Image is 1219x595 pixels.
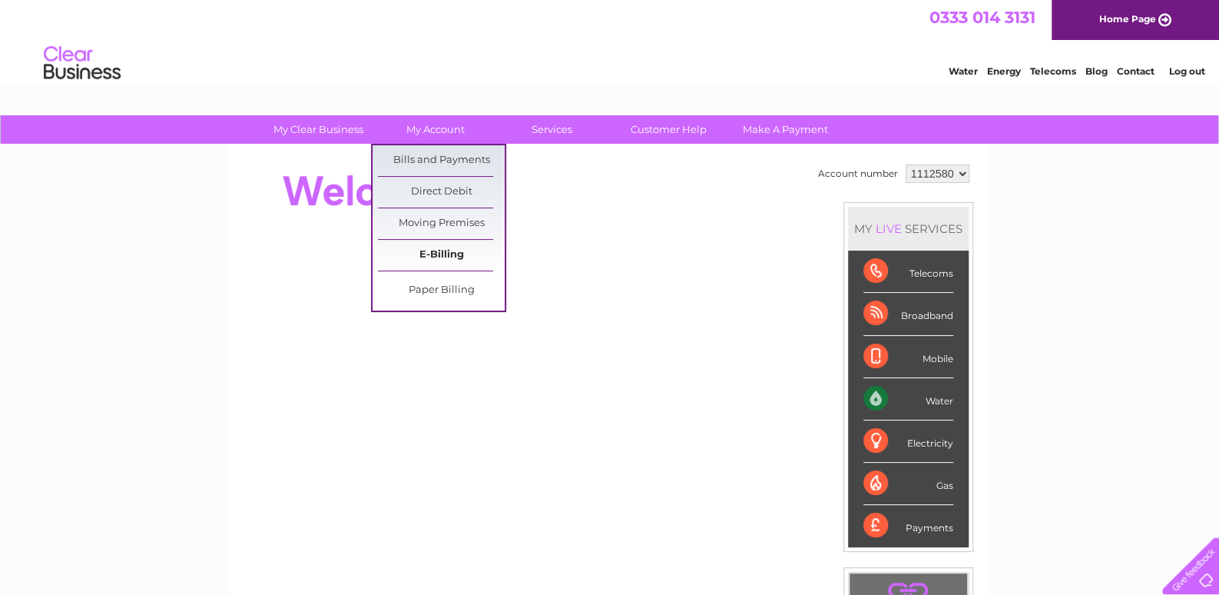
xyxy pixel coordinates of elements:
img: logo.png [43,40,121,87]
div: Gas [863,463,953,505]
a: Make A Payment [722,115,849,144]
a: Blog [1085,65,1108,77]
a: Log out [1168,65,1204,77]
a: Bills and Payments [378,145,505,176]
a: Moving Premises [378,208,505,239]
a: Customer Help [605,115,732,144]
div: Mobile [863,336,953,378]
div: Electricity [863,420,953,463]
a: Direct Debit [378,177,505,208]
td: Account number [814,161,902,187]
a: Energy [987,65,1021,77]
div: Broadband [863,293,953,335]
a: Water [949,65,978,77]
div: MY SERVICES [848,207,969,251]
a: Telecoms [1030,65,1076,77]
a: Contact [1117,65,1154,77]
a: E-Billing [378,240,505,271]
a: My Clear Business [255,115,382,144]
a: 0333 014 3131 [929,8,1035,27]
div: Water [863,378,953,420]
div: Payments [863,505,953,547]
a: Services [489,115,615,144]
div: LIVE [873,221,905,236]
div: Telecoms [863,251,953,293]
div: Clear Business is a trading name of Verastar Limited (registered in [GEOGRAPHIC_DATA] No. 3667643... [247,8,973,75]
a: My Account [372,115,499,144]
a: Paper Billing [378,275,505,306]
